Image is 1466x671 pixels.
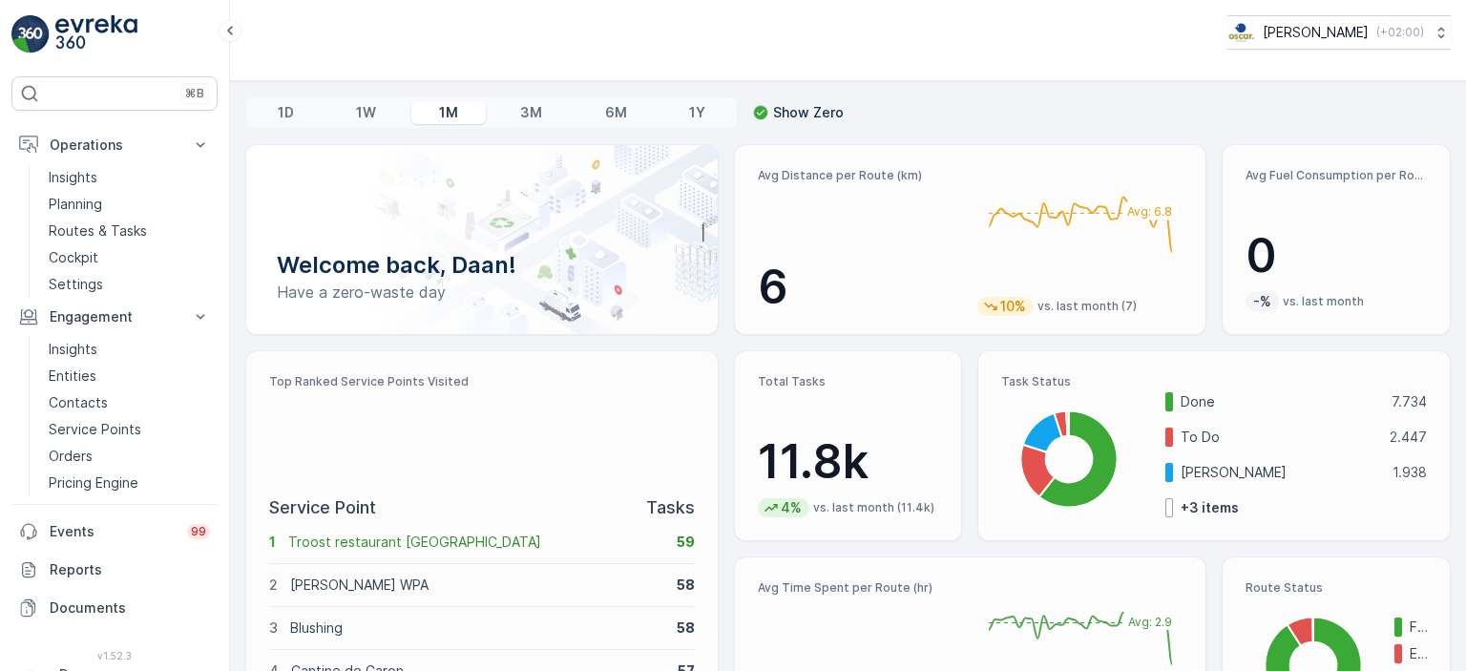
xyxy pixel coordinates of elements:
p: Insights [49,340,97,359]
p: 3M [520,103,542,122]
p: Engagement [50,307,179,326]
a: Entities [41,363,218,389]
img: logo_light-DOdMpM7g.png [55,15,137,53]
p: vs. last month (7) [1037,299,1137,314]
a: Settings [41,271,218,298]
p: ⌘B [185,86,204,101]
p: [PERSON_NAME] [1181,463,1380,482]
a: Events99 [11,513,218,551]
p: Route Status [1246,580,1427,596]
p: [PERSON_NAME] WPA [290,576,664,595]
p: Entities [49,367,96,386]
p: Service Points [49,420,141,439]
p: Avg Fuel Consumption per Route (lt) [1246,168,1427,183]
p: 6 [758,259,963,316]
p: Routes & Tasks [49,221,147,241]
a: Pricing Engine [41,470,218,496]
p: Planning [49,195,102,214]
p: 1W [356,103,376,122]
p: Settings [49,275,103,294]
a: Planning [41,191,218,218]
button: [PERSON_NAME](+02:00) [1227,15,1451,50]
p: Avg Distance per Route (km) [758,168,963,183]
p: vs. last month [1283,294,1364,309]
p: Cockpit [49,248,98,267]
p: 2.447 [1390,428,1427,447]
p: Operations [50,136,179,155]
p: Expired [1410,644,1427,663]
p: 1 [269,533,276,552]
p: Events [50,522,176,541]
p: Task Status [1001,374,1427,389]
a: Service Points [41,416,218,443]
p: 11.8k [758,433,939,491]
a: Orders [41,443,218,470]
p: -% [1251,292,1273,311]
p: 99 [191,524,206,539]
p: 1D [278,103,294,122]
a: Routes & Tasks [41,218,218,244]
img: basis-logo_rgb2x.png [1227,22,1255,43]
p: Troost restaurant [GEOGRAPHIC_DATA] [288,533,664,552]
p: Have a zero-waste day [277,281,687,304]
a: Cockpit [41,244,218,271]
p: 7.734 [1392,392,1427,411]
p: Service Point [269,494,376,521]
p: 2 [269,576,278,595]
p: Pricing Engine [49,473,138,493]
p: vs. last month (11.4k) [813,500,934,515]
p: 1M [439,103,458,122]
p: 1.938 [1393,463,1427,482]
a: Reports [11,551,218,589]
p: 3 [269,619,278,638]
p: + 3 items [1181,498,1239,517]
p: 58 [677,619,695,638]
p: Finished [1410,618,1427,637]
a: Insights [41,336,218,363]
p: Blushing [290,619,664,638]
p: Done [1181,392,1379,411]
p: 0 [1246,227,1427,284]
a: Contacts [41,389,218,416]
a: Documents [11,589,218,627]
p: Tasks [646,494,695,521]
p: 58 [677,576,695,595]
p: Contacts [49,393,108,412]
p: 59 [677,533,695,552]
p: 4% [779,498,804,517]
p: Insights [49,168,97,187]
button: Engagement [11,298,218,336]
p: To Do [1181,428,1377,447]
p: Avg Time Spent per Route (hr) [758,580,963,596]
p: 10% [998,297,1028,316]
p: 1Y [689,103,705,122]
p: [PERSON_NAME] [1263,23,1369,42]
p: Top Ranked Service Points Visited [269,374,695,389]
p: Show Zero [773,103,844,122]
p: ( +02:00 ) [1376,25,1424,40]
p: Welcome back, Daan! [277,250,687,281]
button: Operations [11,126,218,164]
p: 6M [605,103,627,122]
p: Orders [49,447,93,466]
span: v 1.52.3 [11,650,218,661]
p: Reports [50,560,210,579]
a: Insights [41,164,218,191]
img: logo [11,15,50,53]
p: Documents [50,598,210,618]
p: Total Tasks [758,374,939,389]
